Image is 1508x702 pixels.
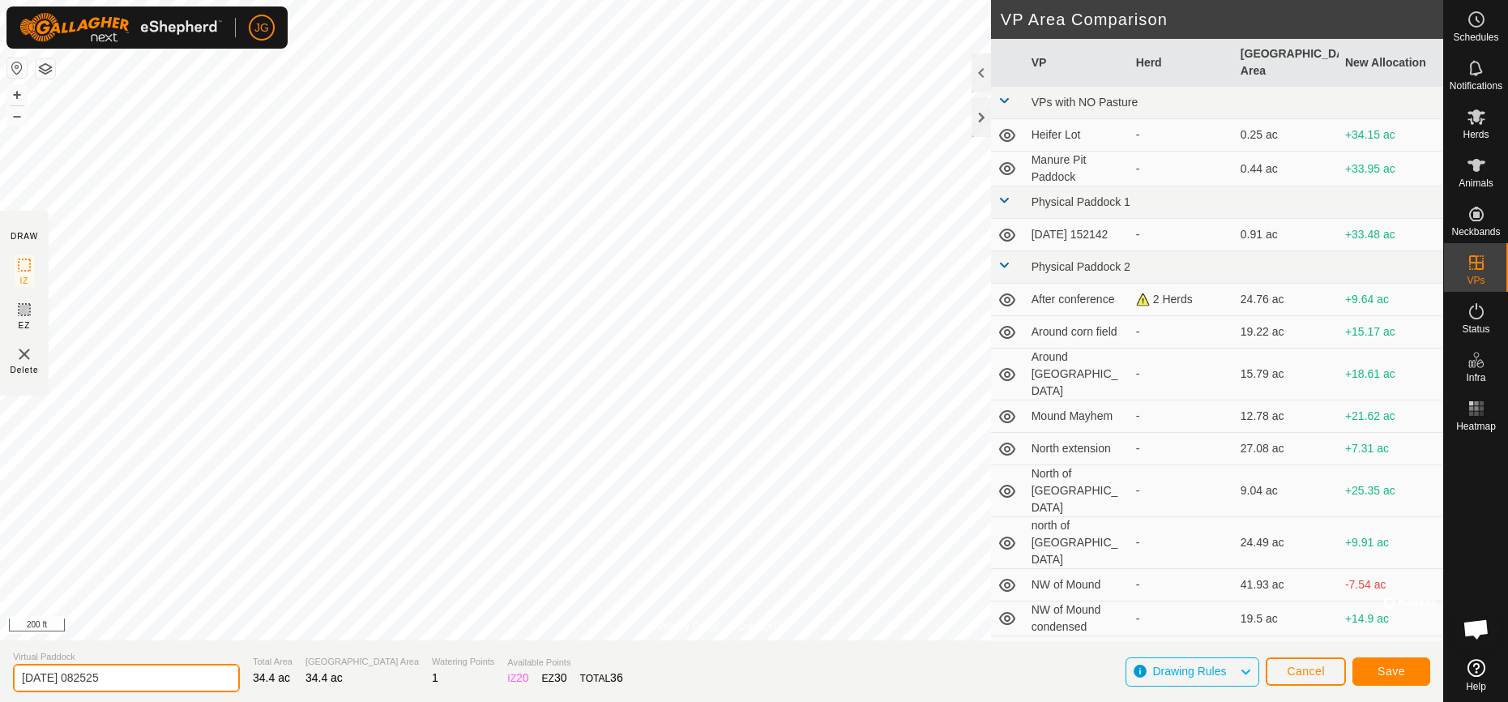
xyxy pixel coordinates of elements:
[1234,316,1339,349] td: 19.22 ac
[1339,569,1443,601] td: -7.54 ac
[11,364,39,376] span: Delete
[1339,400,1443,433] td: +21.62 ac
[1234,465,1339,517] td: 9.04 ac
[1136,366,1228,383] div: -
[1025,316,1130,349] td: Around corn field
[1339,316,1443,349] td: +15.17 ac
[1234,517,1339,569] td: 24.49 ac
[1234,601,1339,636] td: 19.5 ac
[1378,665,1405,678] span: Save
[15,345,34,364] img: VP
[554,671,567,684] span: 30
[1136,610,1228,627] div: -
[1136,408,1228,425] div: -
[516,671,529,684] span: 20
[36,59,55,79] button: Map Layers
[1136,576,1228,593] div: -
[1032,195,1130,208] span: Physical Paddock 1
[1339,517,1443,569] td: +9.91 ac
[1234,219,1339,251] td: 0.91 ac
[1234,284,1339,316] td: 24.76 ac
[1025,636,1130,669] td: NW of west well
[1025,119,1130,152] td: Heifer Lot
[1467,276,1485,285] span: VPs
[1025,39,1130,87] th: VP
[13,650,240,664] span: Virtual Paddock
[1339,433,1443,465] td: +7.31 ac
[19,319,31,332] span: EZ
[1001,10,1443,29] h2: VP Area Comparison
[1339,39,1443,87] th: New Allocation
[1352,657,1430,686] button: Save
[1032,96,1138,109] span: VPs with NO Pasture
[432,671,438,684] span: 1
[20,275,29,287] span: IZ
[1453,32,1498,42] span: Schedules
[11,230,38,242] div: DRAW
[610,671,623,684] span: 36
[1025,349,1130,400] td: Around [GEOGRAPHIC_DATA]
[19,13,222,42] img: Gallagher Logo
[657,619,718,634] a: Privacy Policy
[1339,152,1443,186] td: +33.95 ac
[1339,349,1443,400] td: +18.61 ac
[1234,349,1339,400] td: 15.79 ac
[305,671,343,684] span: 34.4 ac
[1339,636,1443,669] td: -12.63 ac
[1266,657,1346,686] button: Cancel
[1025,284,1130,316] td: After conference
[1025,465,1130,517] td: North of [GEOGRAPHIC_DATA]
[507,670,528,687] div: IZ
[1152,665,1226,678] span: Drawing Rules
[1456,422,1496,431] span: Heatmap
[1234,636,1339,669] td: 47.02 ac
[432,655,494,669] span: Watering Points
[1032,260,1130,273] span: Physical Paddock 2
[1025,433,1130,465] td: North extension
[1234,400,1339,433] td: 12.78 ac
[1234,39,1339,87] th: [GEOGRAPHIC_DATA] Area
[1234,119,1339,152] td: 0.25 ac
[1339,219,1443,251] td: +33.48 ac
[1234,152,1339,186] td: 0.44 ac
[1451,227,1500,237] span: Neckbands
[1136,161,1228,178] div: -
[1025,569,1130,601] td: NW of Mound
[254,19,269,36] span: JG
[1339,465,1443,517] td: +25.35 ac
[253,671,290,684] span: 34.4 ac
[7,106,27,126] button: –
[1444,653,1508,698] a: Help
[1459,178,1493,188] span: Animals
[1136,534,1228,551] div: -
[1025,601,1130,636] td: NW of Mound condensed
[1339,284,1443,316] td: +9.64 ac
[1234,433,1339,465] td: 27.08 ac
[1462,324,1489,334] span: Status
[1025,219,1130,251] td: [DATE] 152142
[1025,517,1130,569] td: north of [GEOGRAPHIC_DATA]
[253,655,293,669] span: Total Area
[7,58,27,78] button: Reset Map
[1136,323,1228,340] div: -
[507,656,622,670] span: Available Points
[1339,601,1443,636] td: +14.9 ac
[1339,119,1443,152] td: +34.15 ac
[1136,440,1228,457] div: -
[305,655,419,669] span: [GEOGRAPHIC_DATA] Area
[1287,665,1325,678] span: Cancel
[7,85,27,105] button: +
[1450,81,1502,91] span: Notifications
[1466,682,1486,691] span: Help
[1452,605,1501,653] div: Open chat
[1130,39,1234,87] th: Herd
[1466,373,1485,383] span: Infra
[1463,130,1489,139] span: Herds
[1136,482,1228,499] div: -
[737,619,785,634] a: Contact Us
[1136,291,1228,308] div: 2 Herds
[1025,400,1130,433] td: Mound Mayhem
[542,670,567,687] div: EZ
[580,670,623,687] div: TOTAL
[1136,126,1228,143] div: -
